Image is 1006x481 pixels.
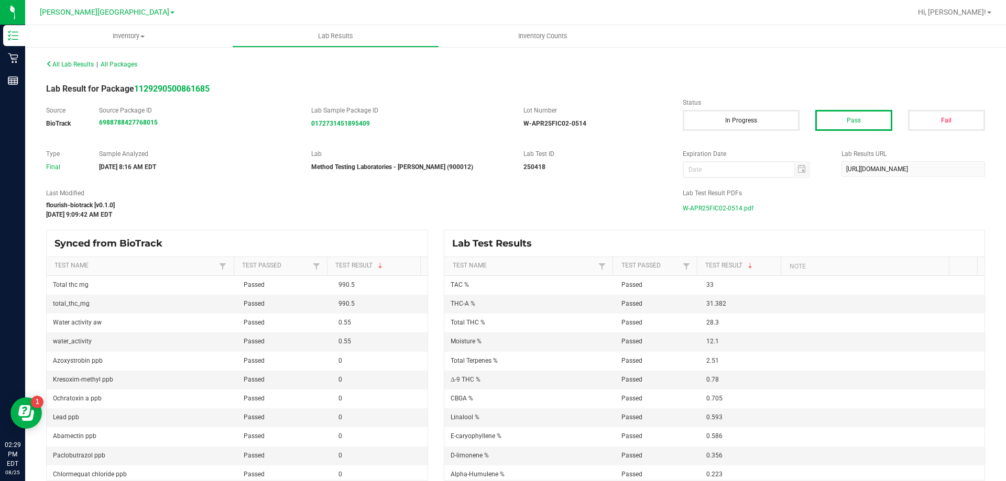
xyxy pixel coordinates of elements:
[244,413,265,421] span: Passed
[621,452,642,459] span: Passed
[706,300,726,307] span: 31.382
[8,30,18,41] inline-svg: Inventory
[53,319,102,326] span: Water activity aw
[244,281,265,288] span: Passed
[683,200,753,216] span: W-APR25FIC02-0514.pdf
[706,432,723,440] span: 0.586
[523,120,586,127] strong: W-APR25FIC02-0514
[621,357,642,364] span: Passed
[311,106,508,115] label: Lab Sample Package ID
[706,471,723,478] span: 0.223
[706,395,723,402] span: 0.705
[706,413,723,421] span: 0.593
[134,84,210,94] a: 1129290500861685
[706,319,719,326] span: 28.3
[46,162,83,172] div: Final
[841,149,985,159] label: Lab Results URL
[244,452,265,459] span: Passed
[815,110,892,131] button: Pass
[908,110,985,131] button: Fail
[621,471,642,478] span: Passed
[376,262,385,270] span: Sortable
[451,357,498,364] span: Total Terpenes %
[683,188,985,198] label: Lab Test Result PDFs
[10,397,42,429] iframe: Resource center
[451,281,469,288] span: TAC %
[338,300,355,307] span: 990.5
[439,25,646,47] a: Inventory Counts
[40,8,169,17] span: [PERSON_NAME][GEOGRAPHIC_DATA]
[311,120,370,127] a: 0172731451895409
[244,338,265,345] span: Passed
[244,357,265,364] span: Passed
[683,98,985,107] label: Status
[338,281,355,288] span: 990.5
[311,163,473,171] strong: Method Testing Laboratories - [PERSON_NAME] (900012)
[746,262,754,270] span: Sortable
[244,432,265,440] span: Passed
[216,260,229,273] a: Filter
[54,238,170,249] span: Synced from BioTrack
[5,440,20,468] p: 02:29 PM EDT
[53,432,96,440] span: Abamectin ppb
[244,471,265,478] span: Passed
[683,149,826,159] label: Expiration Date
[101,61,137,68] span: All Packages
[621,300,642,307] span: Passed
[31,396,43,408] iframe: Resource center unread badge
[335,262,417,270] a: Test ResultSortable
[451,319,485,326] span: Total THC %
[706,452,723,459] span: 0.356
[99,119,158,126] a: 6988788427768015
[451,338,482,345] span: Moisture %
[25,31,232,41] span: Inventory
[5,468,20,476] p: 08/25
[451,452,489,459] span: D-limonene %
[244,319,265,326] span: Passed
[706,376,719,383] span: 0.78
[311,149,508,159] label: Lab
[523,149,667,159] label: Lab Test ID
[46,202,115,209] strong: flourish-biotrack [v0.1.0]
[8,75,18,86] inline-svg: Reports
[338,432,342,440] span: 0
[46,106,83,115] label: Source
[53,413,79,421] span: Lead ppb
[705,262,777,270] a: Test ResultSortable
[621,395,642,402] span: Passed
[244,300,265,307] span: Passed
[242,262,310,270] a: Test PassedSortable
[244,395,265,402] span: Passed
[451,432,501,440] span: E-caryophyllene %
[918,8,986,16] span: Hi, [PERSON_NAME]!
[232,25,439,47] a: Lab Results
[53,376,113,383] span: Kresoxim-methyl ppb
[451,300,475,307] span: THC-A %
[46,61,94,68] span: All Lab Results
[706,338,719,345] span: 12.1
[338,413,342,421] span: 0
[99,163,156,171] strong: [DATE] 8:16 AM EDT
[706,281,714,288] span: 33
[338,395,342,402] span: 0
[706,357,719,364] span: 2.51
[53,281,89,288] span: Total thc mg
[621,262,680,270] a: Test PassedSortable
[53,338,92,345] span: water_activity
[310,260,323,273] a: Filter
[680,260,693,273] a: Filter
[46,188,667,198] label: Last Modified
[621,413,642,421] span: Passed
[99,106,296,115] label: Source Package ID
[8,53,18,63] inline-svg: Retail
[46,211,112,218] strong: [DATE] 9:09:42 AM EDT
[53,300,90,307] span: total_thc_mg
[338,357,342,364] span: 0
[46,120,71,127] strong: BioTrack
[453,262,596,270] a: Test NameSortable
[621,432,642,440] span: Passed
[504,31,582,41] span: Inventory Counts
